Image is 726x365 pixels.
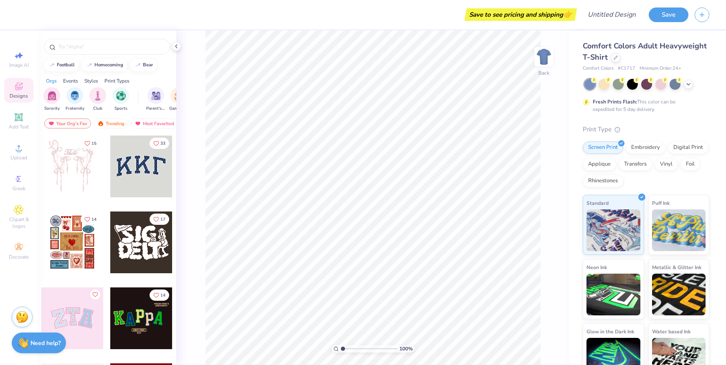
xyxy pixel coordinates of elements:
button: filter button [66,87,84,112]
img: Standard [586,209,640,251]
div: Most Favorited [131,118,178,128]
div: Save to see pricing and shipping [467,8,575,21]
span: Puff Ink [652,199,670,207]
span: # C1717 [618,65,635,72]
button: filter button [43,87,60,112]
img: Neon Ink [586,274,640,315]
img: most_fav.gif [48,121,55,126]
span: Club [93,106,102,112]
button: Like [81,214,100,225]
span: Sports [114,106,127,112]
div: Events [63,77,78,85]
span: Neon Ink [586,263,607,272]
div: football [57,63,75,67]
span: 15 [91,141,96,146]
button: Like [81,138,100,149]
span: 17 [160,217,165,222]
strong: Need help? [30,339,61,347]
div: This color can be expedited for 5 day delivery. [593,98,696,113]
img: Back [536,48,552,65]
button: Like [150,214,169,225]
button: bear [130,59,157,71]
div: Styles [84,77,98,85]
img: Puff Ink [652,209,706,251]
span: Upload [10,154,27,161]
span: Decorate [9,254,29,260]
div: filter for Sorority [43,87,60,112]
img: trend_line.gif [86,63,93,68]
span: Designs [10,93,28,99]
span: Game Day [169,106,188,112]
div: Applique [583,158,616,171]
img: Fraternity Image [70,91,79,101]
span: 14 [91,217,96,222]
span: Comfort Colors [583,65,614,72]
span: Add Text [9,123,29,130]
img: Metallic & Glitter Ink [652,274,706,315]
input: Try "Alpha" [58,43,165,51]
div: Transfers [619,158,652,171]
div: filter for Club [89,87,106,112]
button: filter button [89,87,106,112]
div: Foil [680,158,700,171]
span: 👉 [563,9,572,19]
span: Greek [13,185,25,192]
div: Orgs [46,77,57,85]
div: Screen Print [583,141,623,154]
img: Sports Image [116,91,126,101]
div: homecoming [94,63,123,67]
button: Like [150,289,169,301]
button: football [44,59,79,71]
span: Comfort Colors Adult Heavyweight T-Shirt [583,41,707,62]
div: Rhinestones [583,175,623,187]
img: trend_line.gif [135,63,141,68]
img: trending.gif [97,121,104,126]
div: filter for Parent's Weekend [146,87,165,112]
span: Minimum Order: 24 + [640,65,681,72]
span: Water based Ink [652,327,690,336]
div: bear [143,63,153,67]
button: filter button [169,87,188,112]
span: Image AI [9,62,29,68]
img: most_fav.gif [135,121,141,126]
img: Sorority Image [47,91,57,101]
button: filter button [112,87,129,112]
div: Print Types [104,77,129,85]
span: 14 [160,293,165,297]
span: Fraternity [66,106,84,112]
button: homecoming [81,59,127,71]
img: trend_line.gif [48,63,55,68]
span: Sorority [44,106,60,112]
div: Embroidery [626,141,665,154]
div: filter for Sports [112,87,129,112]
input: Untitled Design [581,6,642,23]
span: 100 % [399,345,413,352]
strong: Fresh Prints Flash: [593,98,637,105]
div: filter for Fraternity [66,87,84,112]
img: Parent's Weekend Image [151,91,161,101]
img: Club Image [93,91,102,101]
button: filter button [146,87,165,112]
button: Save [649,8,688,22]
span: Clipart & logos [4,216,33,229]
span: Glow in the Dark Ink [586,327,634,336]
div: Print Type [583,125,709,134]
div: Back [538,69,549,77]
div: Digital Print [668,141,708,154]
span: Parent's Weekend [146,106,165,112]
div: Your Org's Fav [44,118,91,128]
button: Like [90,289,100,300]
span: Standard [586,199,609,207]
span: 33 [160,141,165,146]
span: Metallic & Glitter Ink [652,263,701,272]
div: Vinyl [655,158,678,171]
button: Like [150,138,169,149]
img: Game Day Image [174,91,184,101]
div: Trending [94,118,128,128]
div: filter for Game Day [169,87,188,112]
